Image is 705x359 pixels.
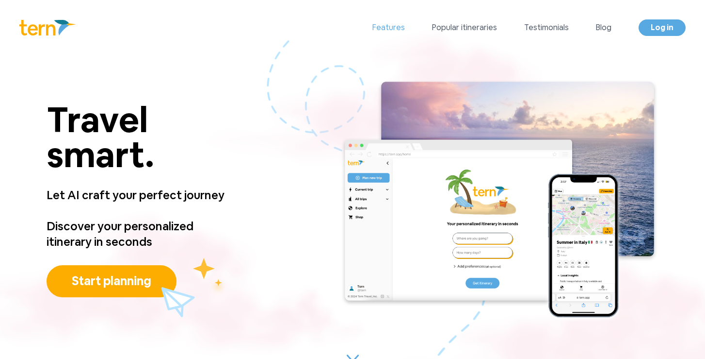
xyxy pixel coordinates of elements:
[187,256,228,296] img: yellow_stars.fff7e055.svg
[47,172,230,219] p: Let AI craft your perfect journey
[47,219,230,250] p: Discover your personalized itinerary in seconds
[47,102,230,172] p: Travel smart.
[161,287,195,317] img: plane.fbf33879.svg
[340,79,658,324] img: main.4bdb0901.png
[372,22,405,34] a: Features
[651,22,673,33] span: Log in
[432,22,497,34] a: Popular itineraries
[524,22,569,34] a: Testimonials
[47,265,176,297] button: Start planning
[596,22,611,34] a: Blog
[19,20,76,35] img: Logo
[639,19,686,36] a: Log in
